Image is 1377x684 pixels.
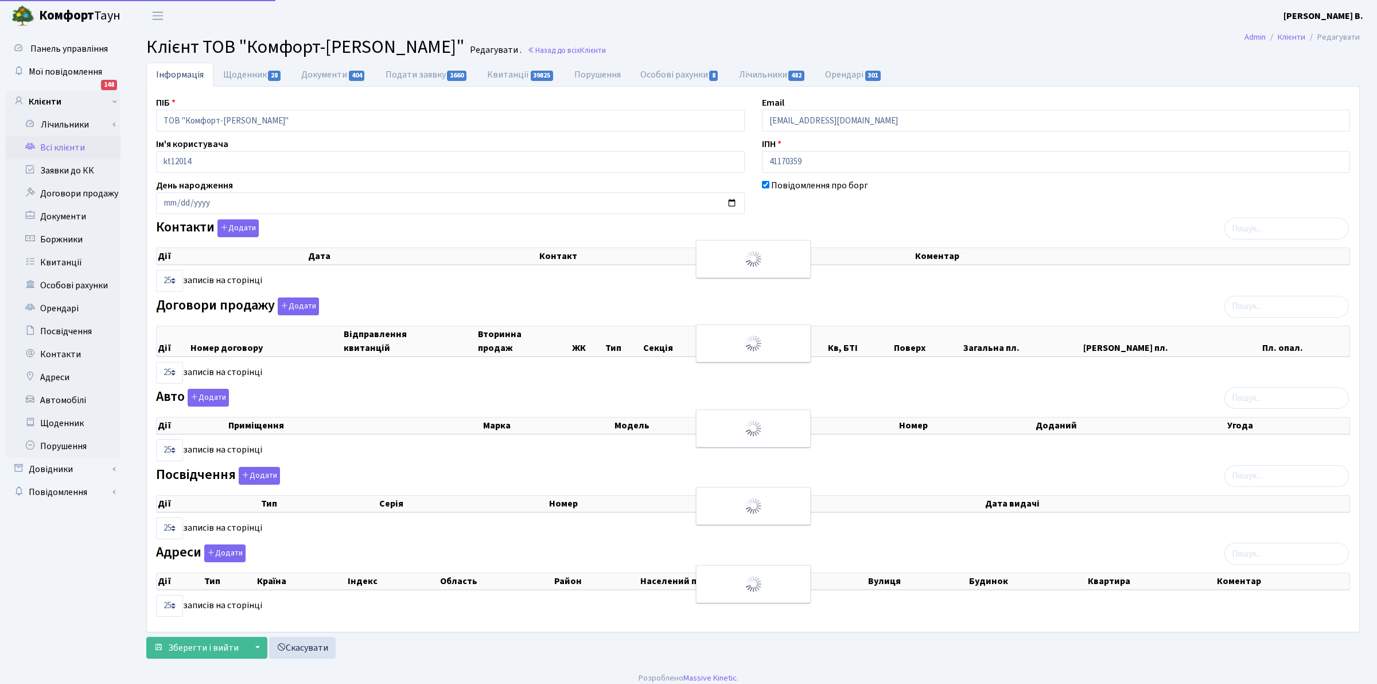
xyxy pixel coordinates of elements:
label: Ім'я користувача [156,137,228,151]
a: Автомобілі [6,389,120,412]
a: Всі клієнти [6,136,120,159]
a: Massive Kinetic [683,672,737,684]
th: Пл. опал. [1261,326,1349,356]
th: Коментар [914,248,1349,264]
span: 8 [709,71,718,81]
label: ІПН [762,137,781,151]
th: Доданий [1034,418,1226,434]
th: Будинок [968,573,1087,589]
b: [PERSON_NAME] В. [1283,10,1363,22]
label: Адреси [156,544,246,562]
span: 39825 [531,71,554,81]
a: Особові рахунки [6,274,120,297]
span: Клієнти [580,45,606,56]
a: Клієнти [6,90,120,113]
select: записів на сторінці [156,595,183,617]
a: Повідомлення [6,481,120,504]
a: Admin [1244,31,1266,43]
a: Назад до всіхКлієнти [527,45,606,56]
span: Зберегти і вийти [168,642,239,654]
a: Договори продажу [6,182,120,205]
label: ПІБ [156,96,176,110]
button: Авто [188,389,229,407]
select: записів на сторінці [156,270,183,292]
select: записів на сторінці [156,517,183,539]
th: Угода [1226,418,1349,434]
input: Пошук... [1224,296,1349,318]
label: Договори продажу [156,297,319,315]
th: Загальна пл. [962,326,1082,356]
th: Приміщення [227,418,482,434]
button: Посвідчення [239,467,280,485]
th: Відправлення квитанцій [343,326,477,356]
div: 148 [101,80,117,90]
th: Серія [378,496,548,512]
th: [PERSON_NAME] пл. [1082,326,1261,356]
th: Населений пункт [639,573,867,589]
label: Посвідчення [156,467,280,485]
span: Клієнт ТОВ "Комфорт-[PERSON_NAME]" [146,34,464,60]
label: Контакти [156,219,259,237]
th: Поверх [893,326,962,356]
label: День народження [156,179,233,192]
span: 1660 [447,71,466,81]
th: Номер договору [189,326,343,356]
a: Щоденник [6,412,120,435]
input: Пошук... [1224,465,1349,487]
th: ЖК [571,326,604,356]
img: Обробка... [744,250,763,268]
input: Пошук... [1224,218,1349,239]
a: Документи [6,205,120,228]
a: Додати [236,465,280,485]
img: Обробка... [744,497,763,515]
th: Дії [157,326,189,356]
th: Секція [642,326,708,356]
th: Дії [157,248,307,264]
input: Пошук... [1224,387,1349,409]
th: Номер [898,418,1034,434]
select: записів на сторінці [156,439,183,461]
a: Посвідчення [6,320,120,343]
a: Довідники [6,458,120,481]
a: [PERSON_NAME] В. [1283,9,1363,23]
img: logo.png [11,5,34,28]
label: Email [762,96,784,110]
a: Інформація [146,63,213,87]
th: Видано [748,496,984,512]
th: Дії [157,496,260,512]
th: Колір [777,418,898,434]
button: Адреси [204,544,246,562]
img: Обробка... [744,334,763,353]
a: Квитанції [6,251,120,274]
label: Повідомлення про борг [771,179,868,192]
span: Панель управління [30,42,108,55]
label: записів на сторінці [156,595,262,617]
th: Область [439,573,553,589]
a: Додати [201,543,246,563]
th: Вторинна продаж [477,326,571,356]
input: Пошук... [1224,543,1349,565]
a: Лічильники [729,63,815,87]
th: Контакт [538,248,915,264]
a: Лічильники [13,113,120,136]
label: Авто [156,389,229,407]
a: Додати [185,387,229,407]
a: Орендарі [6,297,120,320]
a: Додати [275,295,319,315]
label: записів на сторінці [156,362,262,384]
th: Номер [548,496,748,512]
th: Коментар [1216,573,1349,589]
span: 301 [865,71,881,81]
select: записів на сторінці [156,362,183,384]
th: Дата [307,248,538,264]
small: Редагувати . [468,45,522,56]
a: Особові рахунки [631,63,729,87]
a: Порушення [565,63,631,87]
span: 404 [349,71,365,81]
a: Мої повідомлення148 [6,60,120,83]
a: Заявки до КК [6,159,120,182]
th: Квартира [1087,573,1216,589]
a: Клієнти [1278,31,1305,43]
a: Скасувати [269,637,336,659]
a: Боржники [6,228,120,251]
